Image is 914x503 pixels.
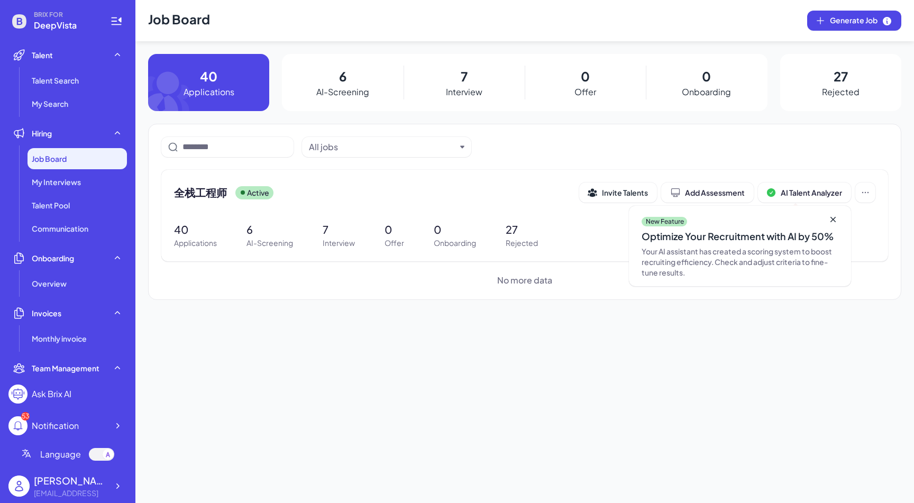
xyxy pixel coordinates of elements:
[309,141,456,153] button: All jobs
[822,86,860,98] p: Rejected
[32,363,99,373] span: Team Management
[34,488,108,499] div: jingconan@deepvista.ai
[246,237,293,249] p: AI-Screening
[682,86,731,98] p: Onboarding
[316,86,369,98] p: AI-Screening
[32,308,61,318] span: Invoices
[34,473,108,488] div: Jing Conan Wang
[642,229,838,244] div: Optimize Your Recruitment with AI by 50%
[32,253,74,263] span: Onboarding
[830,15,892,26] span: Generate Job
[32,153,67,164] span: Job Board
[40,448,81,461] span: Language
[21,412,30,420] div: 53
[339,67,346,86] p: 6
[32,223,88,234] span: Communication
[32,333,87,344] span: Monthly invoice
[246,222,293,237] p: 6
[32,98,68,109] span: My Search
[174,185,227,200] span: 全栈工程师
[8,475,30,497] img: user_logo.png
[461,67,468,86] p: 7
[834,67,848,86] p: 27
[646,217,684,226] p: New Feature
[32,177,81,187] span: My Interviews
[174,222,217,237] p: 40
[32,200,70,211] span: Talent Pool
[661,182,754,203] button: Add Assessment
[497,274,552,287] span: No more data
[32,128,52,139] span: Hiring
[702,67,711,86] p: 0
[323,237,355,249] p: Interview
[506,222,538,237] p: 27
[670,187,745,198] div: Add Assessment
[34,19,97,32] span: DeepVista
[758,182,851,203] button: AI Talent Analyzer
[32,50,53,60] span: Talent
[32,278,67,289] span: Overview
[579,182,657,203] button: Invite Talents
[807,11,901,31] button: Generate Job
[434,222,476,237] p: 0
[32,388,71,400] div: Ask Brix AI
[247,187,269,198] p: Active
[574,86,596,98] p: Offer
[385,237,404,249] p: Offer
[581,67,590,86] p: 0
[506,237,538,249] p: Rejected
[385,222,404,237] p: 0
[32,75,79,86] span: Talent Search
[781,188,842,197] span: AI Talent Analyzer
[446,86,482,98] p: Interview
[323,222,355,237] p: 7
[434,237,476,249] p: Onboarding
[309,141,338,153] div: All jobs
[642,246,838,278] div: Your AI assistant has created a scoring system to boost recruiting efficiency. Check and adjust c...
[174,237,217,249] p: Applications
[34,11,97,19] span: BRIX FOR
[32,419,79,432] div: Notification
[602,188,648,197] span: Invite Talents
